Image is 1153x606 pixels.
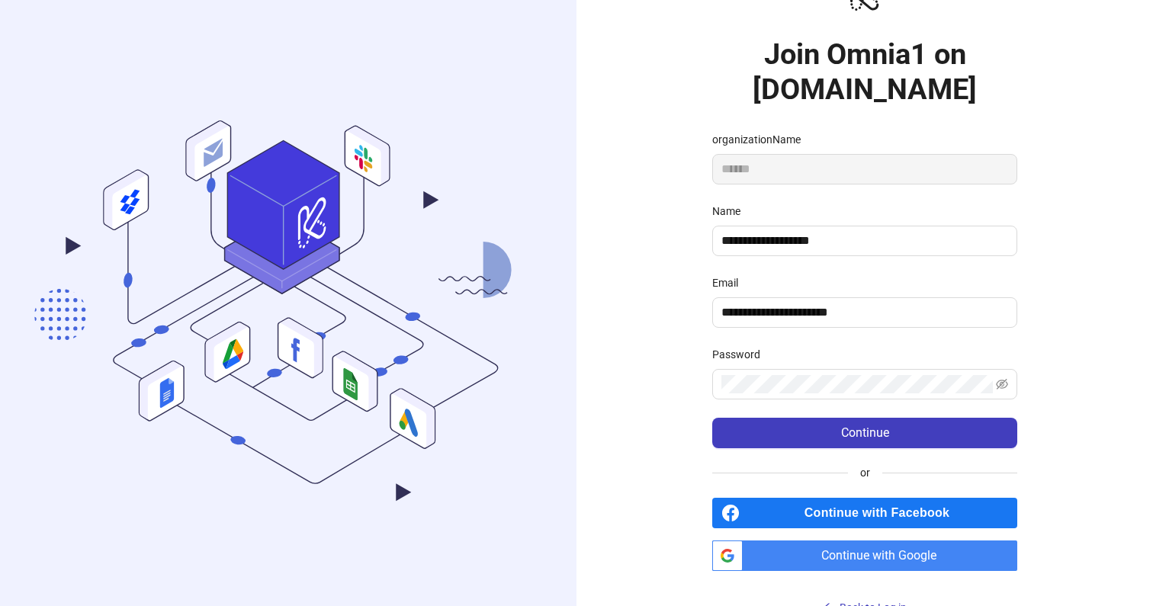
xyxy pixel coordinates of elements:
[712,418,1017,448] button: Continue
[721,375,993,393] input: Password
[712,154,1017,184] input: organizationName
[841,426,889,440] span: Continue
[749,540,1017,571] span: Continue with Google
[712,346,770,363] label: Password
[712,540,1017,571] a: Continue with Google
[721,232,1005,250] input: Name
[996,378,1008,390] span: eye-invisible
[712,498,1017,528] a: Continue with Facebook
[746,498,1017,528] span: Continue with Facebook
[712,131,811,148] label: organizationName
[721,303,1005,322] input: Email
[848,464,882,481] span: or
[712,274,748,291] label: Email
[712,37,1017,107] h1: Join Omnia1 on [DOMAIN_NAME]
[712,203,750,220] label: Name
